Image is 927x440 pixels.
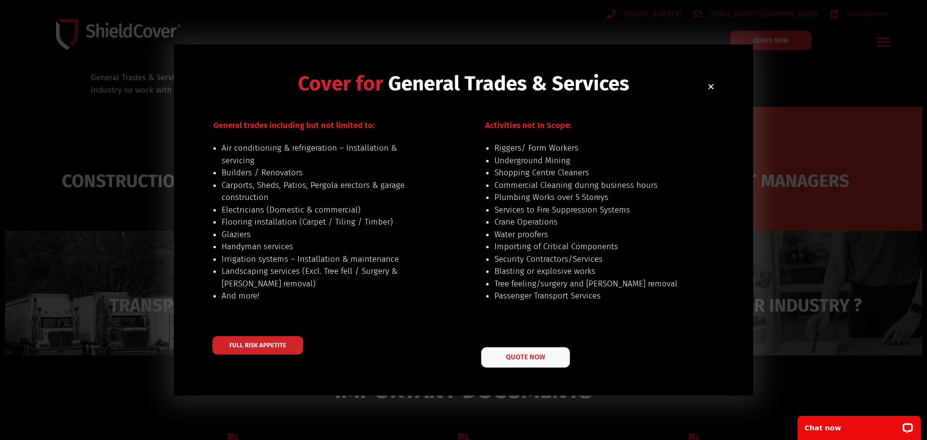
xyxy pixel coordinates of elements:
li: Passenger Transport Services [494,290,696,302]
li: Handyman services [222,241,423,253]
span: General trades including but not limited to: [213,120,375,130]
li: Security Contractors/Services [494,253,696,266]
li: Plumbing Works over 5 Storeys [494,191,696,204]
li: Blasting or explosive works [494,265,696,278]
li: Glaziers [222,228,423,241]
span: FULL RISK APPETITE [229,342,286,348]
span: QUOTE NOW [506,354,545,360]
li: Air conditioning & refrigeration – Installation & servicing [222,142,423,167]
iframe: LiveChat chat widget [791,410,927,440]
span: General Trades & Services [388,71,629,96]
a: QUOTE NOW [481,347,570,368]
span: Activities not In Scope: [485,120,571,130]
li: Services to Fire Suppression Systems [494,204,696,216]
li: Builders / Renovators [222,167,423,179]
li: Tree feeling/surgery and [PERSON_NAME] removal [494,278,696,290]
li: Irrigation systems – Installation & maintenance [222,253,423,266]
a: Close [707,83,715,90]
li: Flooring installation (Carpet / Tiling / Timber) [222,216,423,228]
a: FULL RISK APPETITE [212,336,303,355]
li: Importing of Critical Components [494,241,696,253]
li: Riggers/ Form Workers [494,142,696,155]
li: Underground Mining [494,155,696,167]
li: Shopping Centre Cleaners [494,167,696,179]
li: Landscaping services (Excl. Tree fell / Surgery & [PERSON_NAME] removal) [222,265,423,290]
li: Carports, Sheds, Patios, Pergola erectors & garage construction [222,179,423,204]
li: Commercial Cleaning during business hours [494,179,696,192]
li: Water proofers [494,228,696,241]
li: And more! [222,290,423,302]
li: Electricians (Domestic & commercial) [222,204,423,216]
span: Cover for [298,71,383,96]
li: Crane Operations [494,216,696,228]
